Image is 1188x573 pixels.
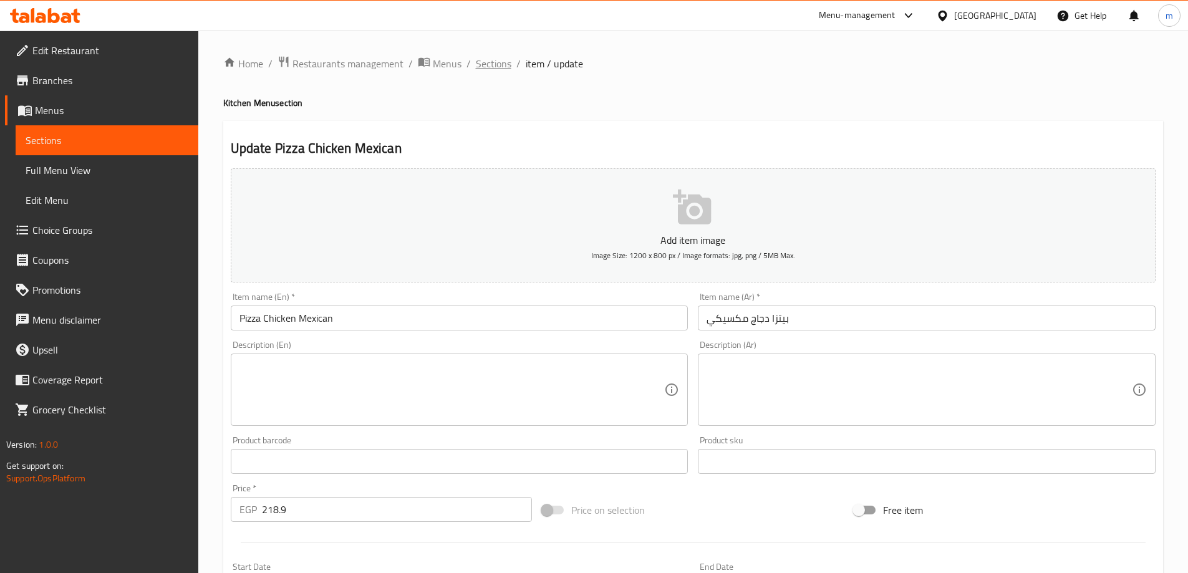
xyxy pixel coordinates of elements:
nav: breadcrumb [223,55,1163,72]
li: / [408,56,413,71]
a: Edit Menu [16,185,198,215]
p: EGP [239,502,257,517]
span: Promotions [32,282,188,297]
span: Sections [26,133,188,148]
a: Sections [476,56,511,71]
span: Get support on: [6,458,64,474]
span: Edit Restaurant [32,43,188,58]
span: Image Size: 1200 x 800 px / Image formats: jpg, png / 5MB Max. [591,248,795,262]
a: Promotions [5,275,198,305]
p: Add item image [250,233,1136,248]
input: Please enter price [262,497,533,522]
span: Coupons [32,253,188,267]
span: Version: [6,436,37,453]
input: Please enter product barcode [231,449,688,474]
span: Coverage Report [32,372,188,387]
li: / [466,56,471,71]
span: Choice Groups [32,223,188,238]
span: item / update [526,56,583,71]
span: m [1166,9,1173,22]
a: Home [223,56,263,71]
a: Full Menu View [16,155,198,185]
span: Menu disclaimer [32,312,188,327]
a: Menus [418,55,461,72]
div: Menu-management [819,8,896,23]
a: Coupons [5,245,198,275]
a: Upsell [5,335,198,365]
span: Menus [433,56,461,71]
a: Grocery Checklist [5,395,198,425]
h4: Kitchen Menu section [223,97,1163,109]
span: Menus [35,103,188,118]
a: Choice Groups [5,215,198,245]
span: Branches [32,73,188,88]
span: Free item [883,503,923,518]
span: Grocery Checklist [32,402,188,417]
a: Coverage Report [5,365,198,395]
a: Menus [5,95,198,125]
span: Edit Menu [26,193,188,208]
a: Support.OpsPlatform [6,470,85,486]
li: / [516,56,521,71]
a: Edit Restaurant [5,36,198,65]
span: 1.0.0 [39,436,58,453]
span: Price on selection [571,503,645,518]
div: [GEOGRAPHIC_DATA] [954,9,1036,22]
span: Full Menu View [26,163,188,178]
a: Menu disclaimer [5,305,198,335]
h2: Update Pizza Chicken Mexican [231,139,1156,158]
span: Restaurants management [292,56,403,71]
a: Sections [16,125,198,155]
button: Add item imageImage Size: 1200 x 800 px / Image formats: jpg, png / 5MB Max. [231,168,1156,282]
span: Upsell [32,342,188,357]
input: Enter name En [231,306,688,330]
input: Please enter product sku [698,449,1156,474]
a: Branches [5,65,198,95]
input: Enter name Ar [698,306,1156,330]
a: Restaurants management [278,55,403,72]
li: / [268,56,273,71]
